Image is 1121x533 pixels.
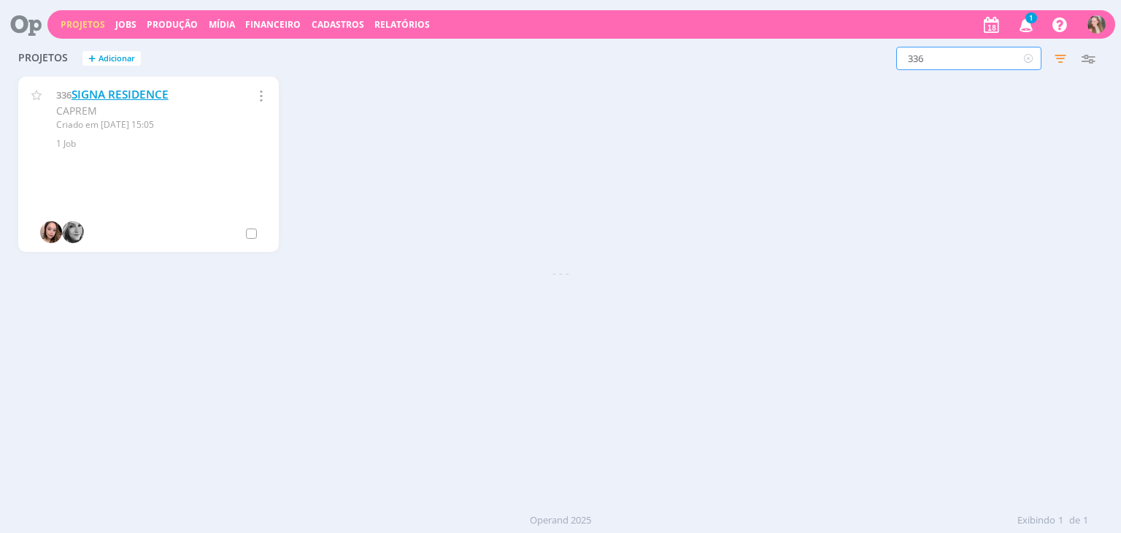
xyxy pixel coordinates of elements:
button: Projetos [56,19,109,31]
a: SIGNA RESIDENCE [72,87,169,102]
button: Financeiro [241,19,305,31]
a: Financeiro [245,18,301,31]
a: Mídia [209,18,235,31]
img: J [62,221,84,243]
button: Produção [142,19,202,31]
img: G [1087,15,1106,34]
button: Mídia [204,19,239,31]
span: Cadastros [312,18,364,31]
span: Projetos [18,52,68,64]
span: de [1069,513,1080,528]
button: Jobs [111,19,141,31]
a: Relatórios [374,18,430,31]
span: 1 [1025,12,1037,23]
div: - - - [11,265,1109,280]
a: Projetos [61,18,105,31]
span: Adicionar [99,54,135,64]
span: + [88,51,96,66]
div: Criado em [DATE] 15:05 [56,118,228,131]
button: +Adicionar [82,51,141,66]
button: 1 [1010,12,1040,38]
span: Exibindo [1017,513,1055,528]
span: 336 [56,88,72,101]
span: 1 [1058,513,1063,528]
input: Busca [896,47,1041,70]
span: 1 [1083,513,1088,528]
div: 1 Job [56,137,261,150]
span: CAPREM [56,104,97,118]
a: Produção [147,18,198,31]
button: Cadastros [307,19,369,31]
button: G [1087,12,1106,37]
img: T [40,221,62,243]
button: Relatórios [370,19,434,31]
a: Jobs [115,18,136,31]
